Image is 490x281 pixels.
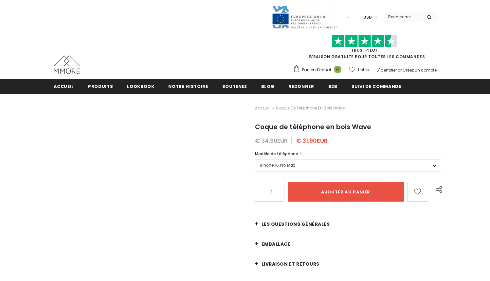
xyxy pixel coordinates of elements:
[255,151,298,157] span: Modèle de téléphone
[272,5,337,29] img: Javni Razpis
[262,241,291,247] span: EMBALLAGE
[54,79,74,93] a: Accueil
[222,83,247,90] span: soutenez
[332,35,397,47] img: Faites confiance aux étoiles pilotes
[403,67,437,73] a: Créez un compte
[384,12,422,22] input: Search Site
[255,254,442,274] a: Livraison et retours
[168,79,208,93] a: Notre histoire
[352,83,401,90] span: Suivi de commande
[54,56,80,74] img: Cas MMORE
[255,137,288,145] span: € 34.90EUR
[261,79,275,93] a: Blog
[288,182,404,202] input: Ajouter au panier
[272,14,337,20] a: Javni Razpis
[262,221,330,227] span: Les questions générales
[293,38,437,59] span: LIVRAISON GRATUITE POUR TOUTES LES COMMANDES
[88,83,113,90] span: Produits
[276,104,345,112] span: Coque de téléphone en bois Wave
[261,83,275,90] span: Blog
[376,67,397,73] a: S'identifier
[334,66,341,73] span: 0
[352,79,401,93] a: Suivi de commande
[288,83,314,90] span: Redonner
[255,234,442,254] a: EMBALLAGE
[262,261,319,267] span: Livraison et retours
[88,79,113,93] a: Produits
[293,65,345,75] a: Panier d'achat 0
[127,79,154,93] a: Lookbook
[288,79,314,93] a: Redonner
[363,14,372,21] span: USD
[222,79,247,93] a: soutenez
[296,137,328,145] span: € 31.90EUR
[398,67,402,73] span: or
[349,64,369,75] a: Listes
[255,159,442,172] label: iPhone 16 Pro Max
[255,214,442,234] a: Les questions générales
[328,83,337,90] span: B2B
[351,47,378,53] a: TrustPilot
[328,79,337,93] a: B2B
[168,83,208,90] span: Notre histoire
[255,122,371,131] span: Coque de téléphone en bois Wave
[255,104,270,112] a: Accueil
[358,67,369,73] span: Listes
[54,83,74,90] span: Accueil
[127,83,154,90] span: Lookbook
[302,67,331,73] span: Panier d'achat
